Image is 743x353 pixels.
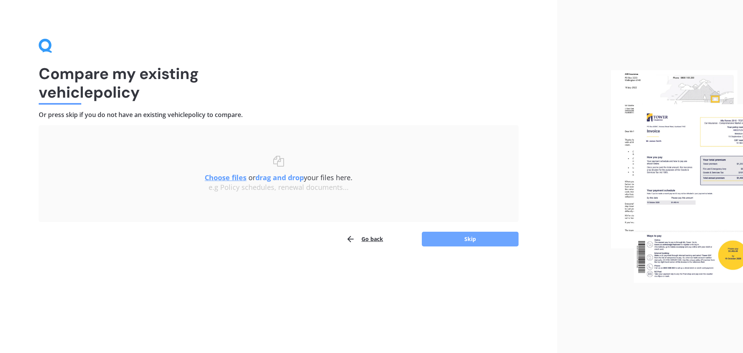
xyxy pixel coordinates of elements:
[611,70,743,283] img: files.webp
[346,231,383,247] button: Go back
[422,232,519,246] button: Skip
[39,64,519,102] h1: Compare my existing vehicle policy
[255,173,304,182] b: drag and drop
[205,173,247,182] u: Choose files
[39,111,519,119] h4: Or press skip if you do not have an existing vehicle policy to compare.
[205,173,353,182] span: or your files here.
[54,183,503,192] div: e.g Policy schedules, renewal documents...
